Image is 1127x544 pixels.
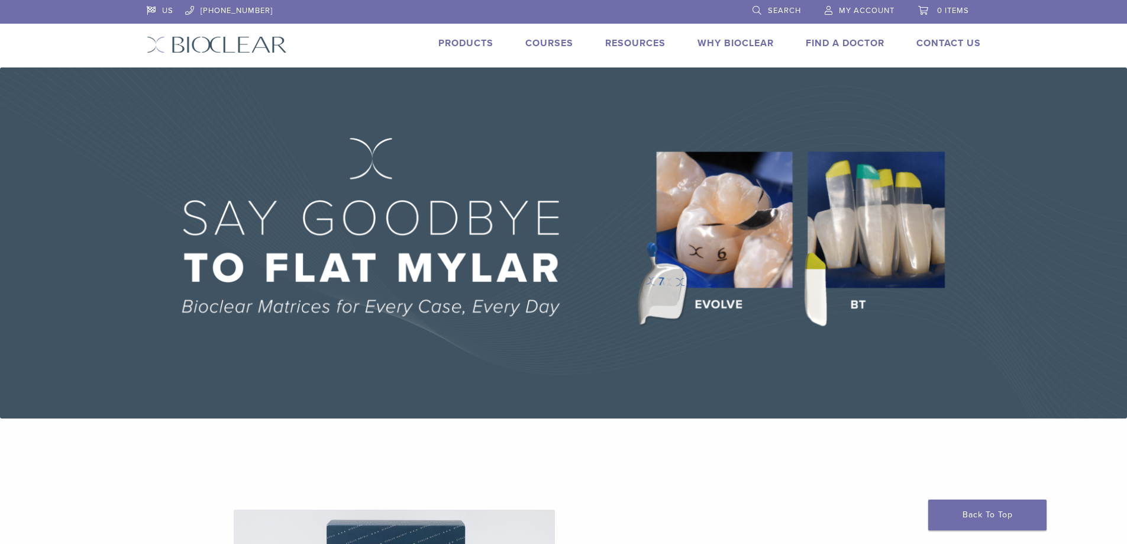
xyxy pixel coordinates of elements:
[928,500,1047,530] a: Back To Top
[605,37,666,49] a: Resources
[147,36,287,53] img: Bioclear
[697,37,774,49] a: Why Bioclear
[806,37,884,49] a: Find A Doctor
[525,37,573,49] a: Courses
[916,37,981,49] a: Contact Us
[937,6,969,15] span: 0 items
[438,37,493,49] a: Products
[768,6,801,15] span: Search
[839,6,895,15] span: My Account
